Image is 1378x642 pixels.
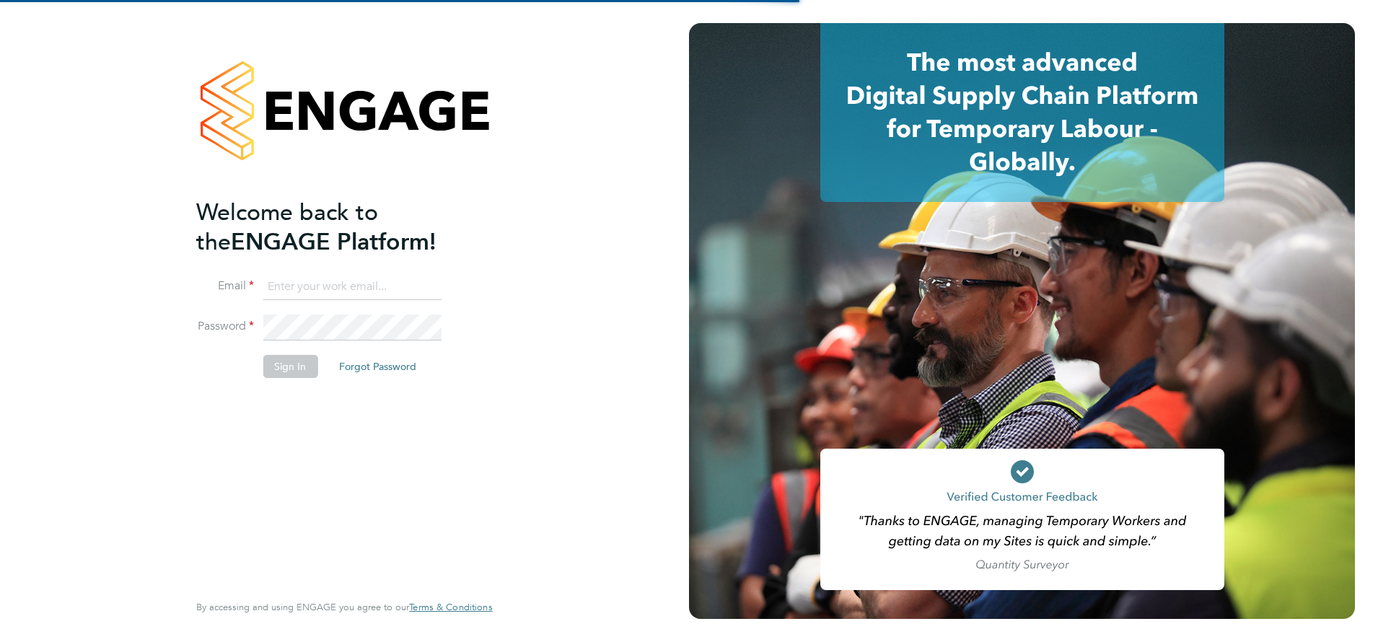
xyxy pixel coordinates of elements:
button: Sign In [263,355,317,378]
label: Password [196,319,254,334]
span: By accessing and using ENGAGE you agree to our [196,601,492,613]
input: Enter your work email... [263,274,441,300]
label: Email [196,278,254,294]
span: Welcome back to the [196,198,378,256]
button: Forgot Password [328,355,428,378]
h2: ENGAGE Platform! [196,198,478,257]
a: Terms & Conditions [409,602,492,613]
span: Terms & Conditions [409,601,492,613]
